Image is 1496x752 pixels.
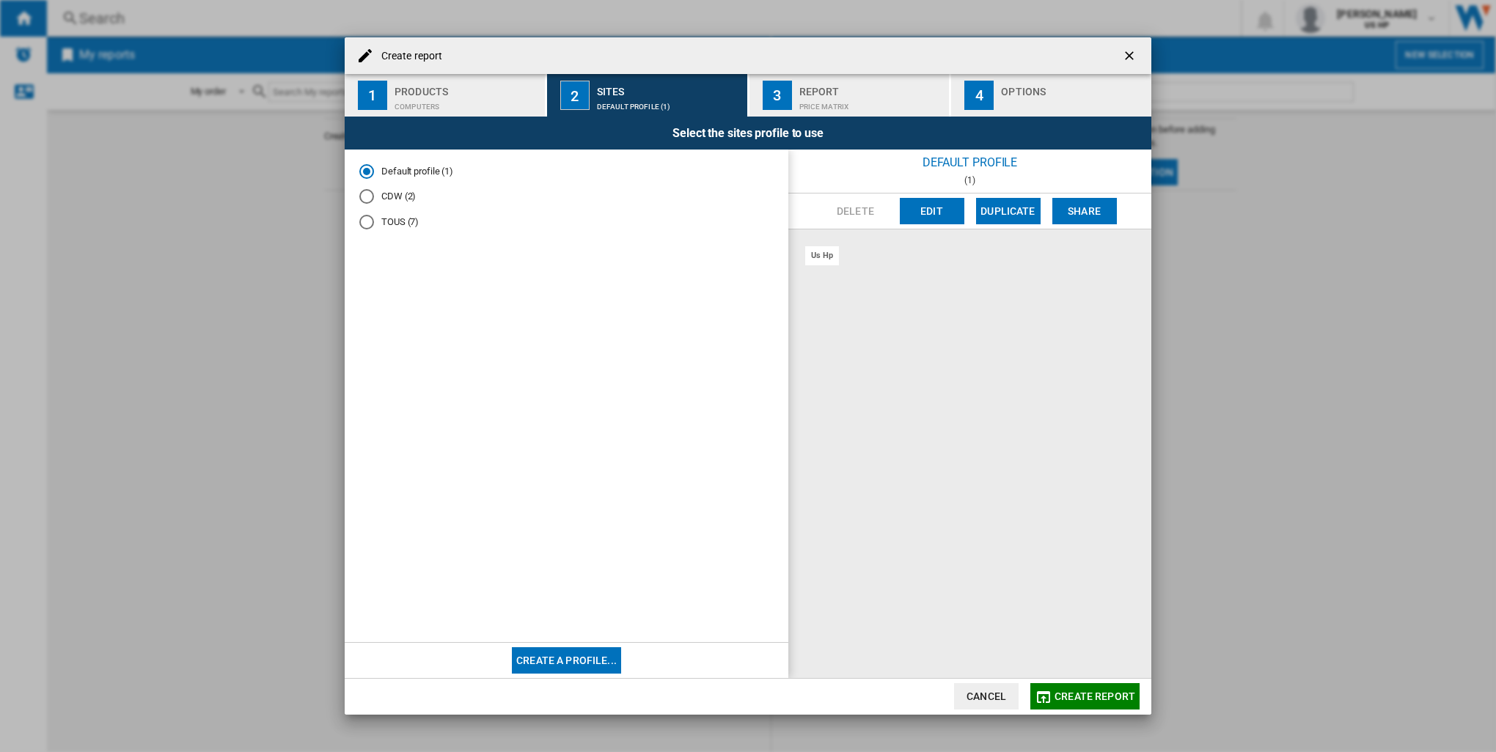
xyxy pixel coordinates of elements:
[1001,80,1145,95] div: Options
[763,81,792,110] div: 3
[1055,690,1135,702] span: Create report
[395,80,539,95] div: Products
[788,175,1151,185] div: (1)
[749,74,951,117] button: 3 Report Price Matrix
[1122,48,1140,66] ng-md-icon: getI18NText('BUTTONS.CLOSE_DIALOG')
[512,647,621,674] button: Create a profile...
[788,150,1151,175] div: Default profile
[395,95,539,111] div: Computers
[805,246,839,265] div: us hp
[345,74,546,117] button: 1 Products Computers
[359,164,774,178] md-radio-button: Default profile (1)
[951,74,1151,117] button: 4 Options
[799,95,944,111] div: Price Matrix
[547,74,749,117] button: 2 Sites Default profile (1)
[597,95,741,111] div: Default profile (1)
[824,198,888,224] button: Delete
[1030,683,1140,709] button: Create report
[954,683,1019,709] button: Cancel
[358,81,387,110] div: 1
[1116,41,1145,70] button: getI18NText('BUTTONS.CLOSE_DIALOG')
[900,198,964,224] button: Edit
[560,81,590,110] div: 2
[359,215,774,229] md-radio-button: TOUS (7)
[359,190,774,204] md-radio-button: CDW (2)
[799,80,944,95] div: Report
[1052,198,1117,224] button: Share
[597,80,741,95] div: Sites
[976,198,1041,224] button: Duplicate
[964,81,994,110] div: 4
[345,117,1151,150] div: Select the sites profile to use
[374,49,442,64] h4: Create report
